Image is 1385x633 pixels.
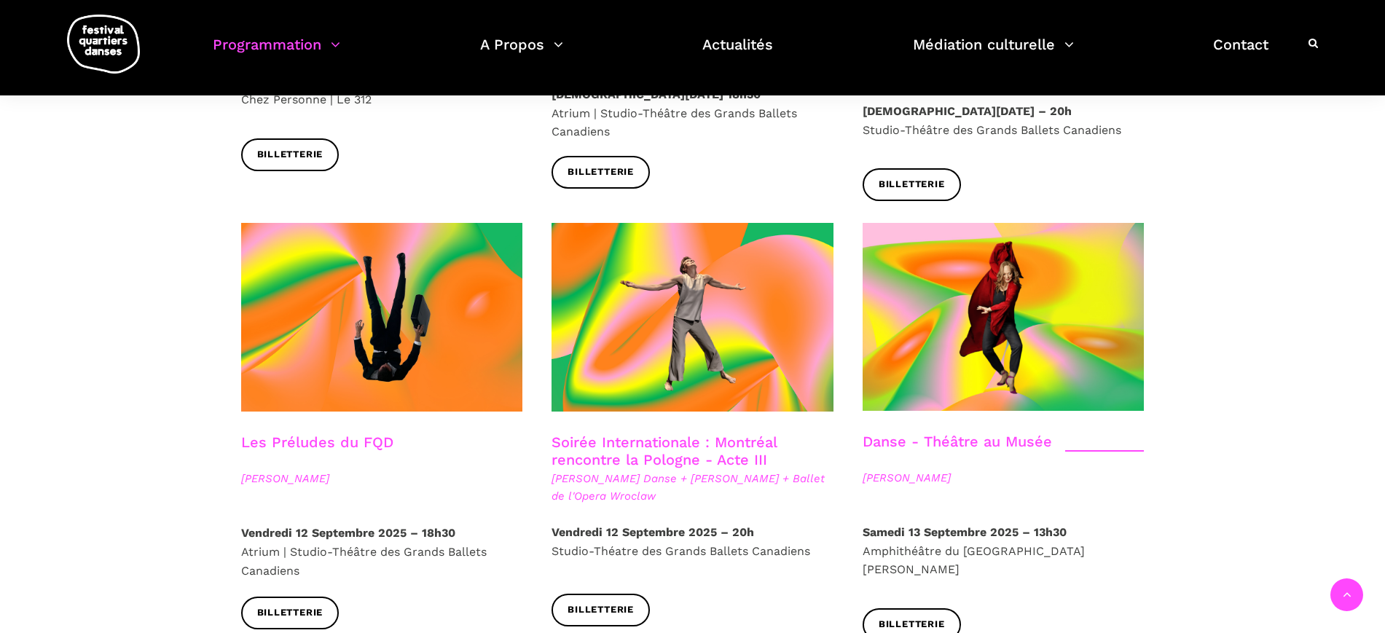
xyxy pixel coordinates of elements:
[863,433,1052,450] a: Danse - Théâtre au Musée
[913,32,1074,75] a: Médiation culturelle
[257,605,323,621] span: Billetterie
[241,597,340,629] a: Billetterie
[552,594,650,626] a: Billetterie
[863,525,1067,539] strong: Samedi 13 Septembre 2025 – 13h30
[213,32,340,75] a: Programmation
[241,138,340,171] a: Billetterie
[568,602,634,618] span: Billetterie
[241,470,523,487] span: [PERSON_NAME]
[863,102,1145,139] p: Studio-Théâtre des Grands Ballets Canadiens
[879,617,945,632] span: Billetterie
[241,433,393,451] a: Les Préludes du FQD
[568,165,634,180] span: Billetterie
[552,470,833,505] span: [PERSON_NAME] Danse + [PERSON_NAME] + Ballet de l'Opera Wroclaw
[552,525,754,539] strong: Vendredi 12 Septembre 2025 – 20h
[257,147,323,162] span: Billetterie
[863,469,1145,487] span: [PERSON_NAME]
[552,85,833,141] p: Atrium | Studio-Théâtre des Grands Ballets Canadiens
[863,523,1145,579] p: Amphithéâtre du [GEOGRAPHIC_DATA][PERSON_NAME]
[480,32,563,75] a: A Propos
[879,177,945,192] span: Billetterie
[1213,32,1268,75] a: Contact
[67,15,140,74] img: logo-fqd-med
[552,523,833,560] p: Studio-Théatre des Grands Ballets Canadiens
[552,433,777,468] a: Soirée Internationale : Montréal rencontre la Pologne - Acte III
[702,32,773,75] a: Actualités
[241,526,455,540] strong: Vendredi 12 Septembre 2025 – 18h30
[552,156,650,189] a: Billetterie
[241,524,523,580] p: Atrium | Studio-Théâtre des Grands Ballets Canadiens
[863,168,961,201] a: Billetterie
[552,87,761,101] strong: [DEMOGRAPHIC_DATA][DATE] 18h30
[863,104,1072,118] strong: [DEMOGRAPHIC_DATA][DATE] – 20h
